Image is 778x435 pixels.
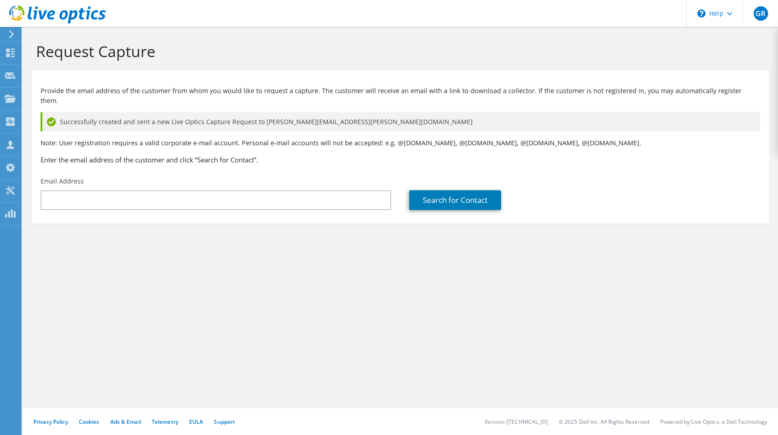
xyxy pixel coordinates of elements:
svg: \n [697,9,706,18]
h1: Request Capture [36,42,760,61]
a: EULA [189,418,203,426]
a: Privacy Policy [33,418,68,426]
a: Cookies [79,418,100,426]
a: Telemetry [152,418,178,426]
p: Provide the email address of the customer from whom you would like to request a capture. The cust... [41,86,760,106]
a: Search for Contact [409,190,501,210]
li: © 2025 Dell Inc. All Rights Reserved [559,418,649,426]
label: Email Address [41,177,84,186]
a: Ads & Email [110,418,141,426]
li: Version: [TECHNICAL_ID] [484,418,548,426]
li: Powered by Live Optics, a Dell Technology [660,418,767,426]
a: Support [214,418,235,426]
p: Note: User registration requires a valid corporate e-mail account. Personal e-mail accounts will ... [41,138,760,148]
span: Successfully created and sent a new Live Optics Capture Request to [PERSON_NAME][EMAIL_ADDRESS][P... [60,117,473,127]
span: GR [754,6,768,21]
h3: Enter the email address of the customer and click “Search for Contact”. [41,155,760,165]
